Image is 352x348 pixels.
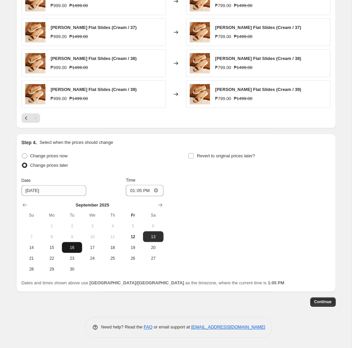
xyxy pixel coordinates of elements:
[85,234,100,240] span: 10
[123,242,143,253] button: Friday September 19 2025
[126,245,140,250] span: 19
[123,231,143,242] button: Today Friday September 12 2025
[144,325,152,330] a: FAQ
[44,245,59,250] span: 15
[123,253,143,264] button: Friday September 26 2025
[103,221,123,231] button: Thursday September 4 2025
[62,231,82,242] button: Tuesday September 9 2025
[42,242,62,253] button: Monday September 15 2025
[22,210,42,221] th: Sunday
[22,253,42,264] button: Sunday September 21 2025
[126,234,140,240] span: 12
[82,210,102,221] th: Wednesday
[24,266,39,272] span: 28
[22,185,86,196] input: 9/12/2025
[126,256,140,261] span: 26
[62,264,82,275] button: Tuesday September 30 2025
[90,281,184,286] b: [GEOGRAPHIC_DATA]/[GEOGRAPHIC_DATA]
[82,253,102,264] button: Wednesday September 24 2025
[143,221,163,231] button: Saturday September 6 2025
[234,64,252,71] strike: ₱1499.00
[62,221,82,231] button: Tuesday September 2 2025
[82,221,102,231] button: Wednesday September 3 2025
[51,87,137,92] span: [PERSON_NAME] Flat Slides (Cream / 39)
[22,114,40,123] nav: Pagination
[24,213,39,218] span: Su
[143,210,163,221] th: Saturday
[69,64,88,71] strike: ₱1499.00
[30,163,68,168] span: Change prices later
[42,231,62,242] button: Monday September 8 2025
[51,56,137,61] span: [PERSON_NAME] Flat Slides (Cream / 38)
[82,242,102,253] button: Wednesday September 17 2025
[44,256,59,261] span: 22
[44,223,59,229] span: 1
[69,95,88,102] strike: ₱1499.00
[197,153,255,158] span: Revert to original prices later?
[155,200,165,210] button: Show next month, October 2025
[215,95,232,102] div: ₱799.00
[103,210,123,221] th: Thursday
[215,56,302,61] span: [PERSON_NAME] Flat Slides (Cream / 38)
[44,266,59,272] span: 29
[30,153,68,158] span: Change prices now
[126,223,140,229] span: 5
[215,87,302,92] span: [PERSON_NAME] Flat Slides (Cream / 39)
[126,178,135,183] span: Time
[20,200,30,210] button: Show previous month, August 2025
[126,185,164,196] input: 12:00
[51,2,67,9] div: ₱999.00
[24,256,39,261] span: 21
[42,210,62,221] th: Monday
[22,281,285,286] span: Dates and times shown above use as the timezone, where the current time is
[85,223,100,229] span: 3
[103,253,123,264] button: Thursday September 25 2025
[190,22,210,42] img: 0812-FletcherBeige-Shopify_7ec48fac-772f-4a69-a578-359f57ac68bc_80x.jpg
[105,256,120,261] span: 25
[42,221,62,231] button: Monday September 1 2025
[85,256,100,261] span: 24
[62,210,82,221] th: Tuesday
[44,234,59,240] span: 8
[190,53,210,73] img: 0812-FletcherBeige-Shopify_7ec48fac-772f-4a69-a578-359f57ac68bc_80x.jpg
[105,234,120,240] span: 11
[234,33,252,40] strike: ₱1499.00
[51,25,137,30] span: [PERSON_NAME] Flat Slides (Cream / 37)
[62,253,82,264] button: Tuesday September 23 2025
[22,178,31,183] span: Date
[215,64,232,71] div: ₱799.00
[62,242,82,253] button: Tuesday September 16 2025
[143,242,163,253] button: Saturday September 20 2025
[51,33,67,40] div: ₱999.00
[234,2,252,9] strike: ₱1499.00
[51,95,67,102] div: ₱999.00
[234,95,252,102] strike: ₱1499.00
[146,234,161,240] span: 13
[65,256,79,261] span: 23
[85,213,100,218] span: We
[103,231,123,242] button: Thursday September 11 2025
[42,264,62,275] button: Monday September 29 2025
[146,256,161,261] span: 27
[103,242,123,253] button: Thursday September 18 2025
[24,234,39,240] span: 7
[105,245,120,250] span: 18
[268,281,284,286] b: 1:05 PM
[126,213,140,218] span: Fr
[65,234,79,240] span: 9
[69,2,88,9] strike: ₱1499.00
[69,33,88,40] strike: ₱1499.00
[85,245,100,250] span: 17
[65,223,79,229] span: 2
[105,223,120,229] span: 4
[143,253,163,264] button: Saturday September 27 2025
[105,213,120,218] span: Th
[44,213,59,218] span: Mo
[22,231,42,242] button: Sunday September 7 2025
[152,325,191,330] span: or email support at
[24,245,39,250] span: 14
[51,64,67,71] div: ₱999.00
[123,210,143,221] th: Friday
[146,223,161,229] span: 6
[65,213,79,218] span: Tu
